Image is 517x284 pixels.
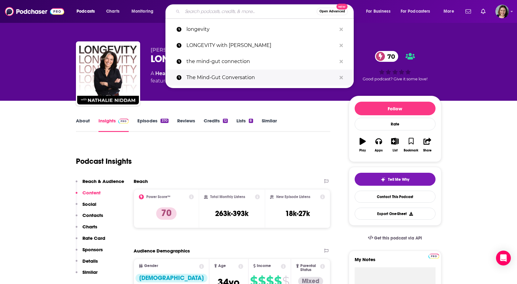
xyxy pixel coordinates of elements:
[76,118,90,132] a: About
[218,264,226,268] span: Age
[381,51,398,62] span: 70
[355,191,436,203] a: Contact This Podcast
[144,264,158,268] span: Gender
[151,47,195,53] span: [PERSON_NAME]
[82,178,124,184] p: Reach & Audience
[134,178,148,184] h2: Reach
[77,43,139,104] img: LONGEVITY with Nathalie Niddam
[355,102,436,115] button: Follow
[98,118,129,132] a: InsightsPodchaser Pro
[355,208,436,220] button: Export One-Sheet
[151,70,244,85] div: A podcast
[204,118,228,132] a: Credits12
[285,209,310,218] h3: 18k-27k
[257,264,271,268] span: Income
[363,77,427,81] span: Good podcast? Give it some love!
[76,201,96,213] button: Social
[375,149,383,152] div: Apps
[428,254,439,259] img: Podchaser Pro
[223,119,228,123] div: 12
[463,6,473,17] a: Show notifications dropdown
[171,4,360,19] div: Search podcasts, credits, & more...
[375,51,398,62] a: 70
[151,77,244,85] span: featuring
[439,6,462,16] button: open menu
[72,6,103,16] button: open menu
[374,235,422,241] span: Get this podcast via API
[355,173,436,186] button: tell me why sparkleTell Me Why
[401,7,430,16] span: For Podcasters
[131,7,153,16] span: Monitoring
[359,149,366,152] div: Play
[495,5,509,18] button: Show profile menu
[82,235,105,241] p: Rate Card
[146,195,170,199] h2: Power Score™
[423,149,432,152] div: Share
[76,258,98,269] button: Details
[276,195,310,199] h2: New Episode Listens
[5,6,64,17] img: Podchaser - Follow, Share and Rate Podcasts
[82,224,97,230] p: Charts
[186,37,336,53] p: LONGEVITY with Nathalie Niddam
[428,253,439,259] a: Pro website
[496,251,511,265] div: Open Intercom Messenger
[76,235,105,247] button: Rate Card
[381,177,386,182] img: tell me why sparkle
[355,256,436,267] label: My Notes
[76,178,124,190] button: Reach & Audience
[236,118,253,132] a: Lists8
[82,269,98,275] p: Similar
[186,70,336,86] p: The Mind-Gut Conversation
[76,190,101,201] button: Content
[210,195,245,199] h2: Total Monthly Listens
[76,224,97,235] button: Charts
[336,4,348,10] span: New
[82,212,103,218] p: Contacts
[165,21,354,37] a: longevity
[82,247,103,252] p: Sponsors
[388,177,409,182] span: Tell Me Why
[165,37,354,53] a: LONGEVITY with [PERSON_NAME]
[215,209,248,218] h3: 263k-393k
[161,119,168,123] div: 370
[403,134,419,156] button: Bookmark
[444,7,454,16] span: More
[156,207,177,220] p: 70
[319,10,345,13] span: Open Advanced
[363,231,427,246] a: Get this podcast via API
[82,258,98,264] p: Details
[404,149,418,152] div: Bookmark
[387,134,403,156] button: List
[478,6,488,17] a: Show notifications dropdown
[495,5,509,18] img: User Profile
[76,269,98,281] button: Similar
[165,70,354,86] a: The Mind-Gut Conversation
[82,190,101,196] p: Content
[262,118,277,132] a: Similar
[182,6,317,16] input: Search podcasts, credits, & more...
[349,47,441,85] div: 70Good podcast? Give it some love!
[82,201,96,207] p: Social
[136,274,207,282] div: [DEMOGRAPHIC_DATA]
[76,157,132,166] h1: Podcast Insights
[106,7,119,16] span: Charts
[118,119,129,124] img: Podchaser Pro
[397,6,439,16] button: open menu
[177,118,195,132] a: Reviews
[76,247,103,258] button: Sponsors
[155,70,173,76] a: Health
[134,248,190,254] h2: Audience Demographics
[77,7,95,16] span: Podcasts
[165,53,354,70] a: the mind-gut connection
[186,53,336,70] p: the mind-gut connection
[371,134,387,156] button: Apps
[300,264,319,272] span: Parental Status
[355,118,436,130] div: Rate
[362,6,398,16] button: open menu
[76,212,103,224] button: Contacts
[393,149,398,152] div: List
[366,7,390,16] span: For Business
[102,6,123,16] a: Charts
